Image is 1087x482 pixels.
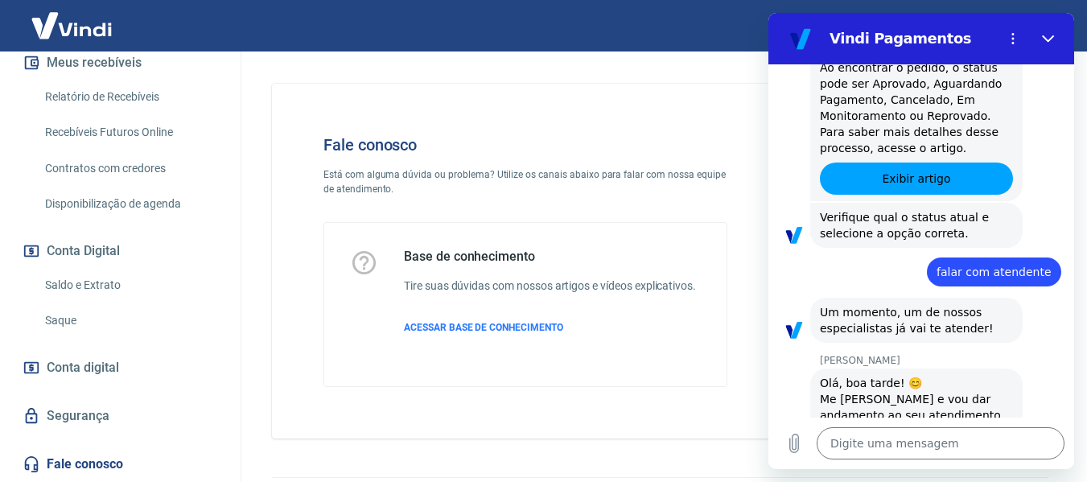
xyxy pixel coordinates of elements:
h4: Fale conosco [323,135,727,154]
button: Sair [1010,11,1068,41]
h6: Tire suas dúvidas com nossos artigos e vídeos explicativos. [404,278,696,295]
img: Vindi [19,1,124,50]
span: ACESSAR BASE DE CONHECIMENTO [404,322,563,333]
a: Conta digital [19,350,221,385]
button: Conta Digital [19,233,221,269]
a: Fale conosco [19,447,221,482]
h5: Base de conhecimento [404,249,696,265]
button: Carregar arquivo [10,414,42,447]
a: Saque [39,304,221,337]
button: Meus recebíveis [19,45,221,80]
a: Disponibilização de agenda [39,187,221,220]
iframe: Janela de mensagens [768,13,1074,469]
a: Contratos com credores [39,152,221,185]
a: Saldo e Extrato [39,269,221,302]
span: Conta digital [47,356,119,379]
img: Fale conosco [766,109,1011,324]
p: Está com alguma dúvida ou problema? Utilize os canais abaixo para falar com nossa equipe de atend... [323,167,727,196]
a: ACESSAR BASE DE CONHECIMENTO [404,320,696,335]
a: Relatório de Recebíveis [39,80,221,113]
a: Recebíveis Futuros Online [39,116,221,149]
div: Olá, boa tarde! 😊️ Me [PERSON_NAME] e vou dar andamento ao seu atendimento, ok? Com quem eu falo ... [51,362,245,459]
a: Segurança [19,398,221,434]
